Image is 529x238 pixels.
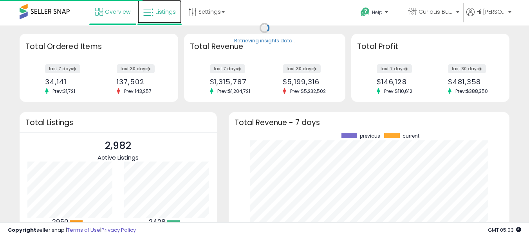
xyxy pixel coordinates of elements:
span: Prev: $1,204,721 [213,88,254,94]
div: $481,358 [448,78,496,86]
b: 2428 [149,217,166,227]
b: 2950 [52,217,69,227]
span: Curious Buy Nature [419,8,454,16]
span: Active Listings [97,153,139,162]
label: last 7 days [210,64,245,73]
span: Listings [155,8,176,16]
label: last 7 days [377,64,412,73]
div: 34,141 [45,78,93,86]
span: 2025-08-18 05:03 GMT [488,226,521,234]
label: last 30 days [448,64,486,73]
i: Get Help [360,7,370,17]
label: last 7 days [45,64,80,73]
a: Help [354,1,401,25]
a: Privacy Policy [101,226,136,234]
div: Retrieving insights data.. [234,38,295,45]
span: Prev: 31,721 [49,88,79,94]
span: current [403,133,419,139]
div: $5,199,316 [283,78,332,86]
span: Prev: $110,612 [380,88,416,94]
a: Terms of Use [67,226,100,234]
span: Prev: $5,232,502 [286,88,330,94]
div: $1,315,787 [210,78,259,86]
h3: Total Revenue - 7 days [235,120,504,125]
h3: Total Profit [357,41,504,52]
h3: Total Ordered Items [25,41,172,52]
a: Hi [PERSON_NAME] [466,8,511,25]
label: last 30 days [117,64,155,73]
div: 137,502 [117,78,164,86]
span: Prev: 143,257 [120,88,155,94]
strong: Copyright [8,226,36,234]
span: Hi [PERSON_NAME] [477,8,506,16]
span: Help [372,9,383,16]
span: Overview [105,8,130,16]
span: Prev: $388,350 [451,88,492,94]
label: last 30 days [283,64,321,73]
span: previous [360,133,380,139]
div: seller snap | | [8,227,136,234]
h3: Total Revenue [190,41,339,52]
p: 2,982 [97,138,139,153]
h3: Total Listings [25,120,211,125]
div: $146,128 [377,78,424,86]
